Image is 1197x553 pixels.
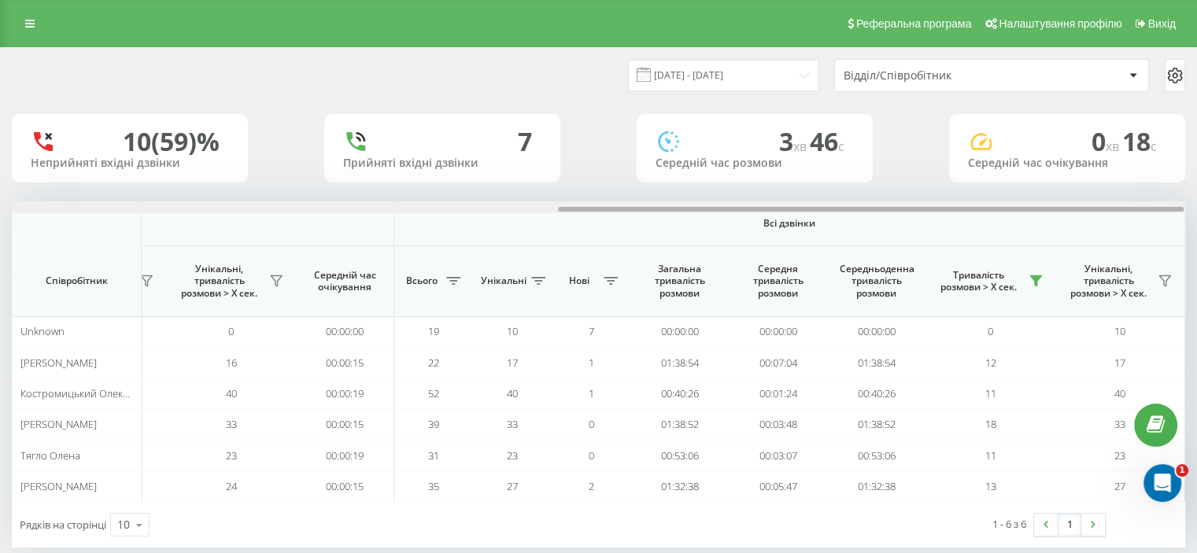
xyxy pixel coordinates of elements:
[838,138,844,155] span: c
[1122,124,1157,158] span: 18
[729,347,827,378] td: 00:07:04
[589,356,594,370] span: 1
[729,471,827,502] td: 00:05:47
[630,347,729,378] td: 01:38:54
[985,356,996,370] span: 12
[226,448,237,463] span: 23
[507,417,518,431] span: 33
[729,409,827,440] td: 00:03:48
[20,356,97,370] span: [PERSON_NAME]
[226,417,237,431] span: 33
[1148,17,1176,30] span: Вихід
[630,378,729,409] td: 00:40:26
[729,316,827,347] td: 00:00:00
[1143,464,1181,502] iframe: Intercom live chat
[1114,417,1125,431] span: 33
[428,417,439,431] span: 39
[630,440,729,470] td: 00:53:06
[507,448,518,463] span: 23
[560,275,599,287] span: Нові
[31,157,229,170] div: Неприйняті вхідні дзвінки
[226,479,237,493] span: 24
[308,269,382,293] span: Середній час очікування
[1114,324,1125,338] span: 10
[402,275,441,287] span: Всього
[999,17,1121,30] span: Налаштування профілю
[117,517,130,533] div: 10
[20,448,80,463] span: Тягло Олена
[827,347,925,378] td: 01:38:54
[20,518,106,532] span: Рядків на сторінці
[988,324,993,338] span: 0
[1114,448,1125,463] span: 23
[296,316,394,347] td: 00:00:00
[25,275,127,287] span: Співробітник
[296,409,394,440] td: 00:00:15
[827,316,925,347] td: 00:00:00
[793,138,810,155] span: хв
[630,471,729,502] td: 01:32:38
[174,263,264,300] span: Унікальні, тривалість розмови > Х сек.
[226,386,237,400] span: 40
[1058,514,1081,536] a: 1
[589,417,594,431] span: 0
[827,409,925,440] td: 01:38:52
[810,124,844,158] span: 46
[1114,386,1125,400] span: 40
[428,356,439,370] span: 22
[985,448,996,463] span: 11
[1114,479,1125,493] span: 27
[481,275,526,287] span: Унікальні
[428,324,439,338] span: 19
[985,479,996,493] span: 13
[226,356,237,370] span: 16
[507,356,518,370] span: 17
[630,409,729,440] td: 01:38:52
[20,479,97,493] span: [PERSON_NAME]
[123,127,220,157] div: 10 (59)%
[839,263,914,300] span: Середньоденна тривалість розмови
[20,417,97,431] span: [PERSON_NAME]
[656,157,854,170] div: Середній час розмови
[228,324,234,338] span: 0
[985,386,996,400] span: 11
[507,479,518,493] span: 27
[343,157,541,170] div: Прийняті вхідні дзвінки
[985,417,996,431] span: 18
[441,217,1138,230] span: Всі дзвінки
[428,448,439,463] span: 31
[1151,138,1157,155] span: c
[507,324,518,338] span: 10
[1092,124,1122,158] span: 0
[20,324,65,338] span: Unknown
[968,157,1166,170] div: Середній час очікування
[729,378,827,409] td: 00:01:24
[1063,263,1153,300] span: Унікальні, тривалість розмови > Х сек.
[589,479,594,493] span: 2
[856,17,972,30] span: Реферальна програма
[20,386,151,400] span: Костромицький Олександр
[992,516,1026,532] div: 1 - 6 з 6
[507,386,518,400] span: 40
[827,440,925,470] td: 00:53:06
[296,347,394,378] td: 00:00:15
[589,448,594,463] span: 0
[844,69,1032,83] div: Відділ/Співробітник
[827,471,925,502] td: 01:32:38
[933,269,1024,293] span: Тривалість розмови > Х сек.
[630,316,729,347] td: 00:00:00
[428,386,439,400] span: 52
[296,471,394,502] td: 00:00:15
[741,263,815,300] span: Середня тривалість розмови
[729,440,827,470] td: 00:03:07
[779,124,810,158] span: 3
[296,440,394,470] td: 00:00:19
[428,479,439,493] span: 35
[1176,464,1188,477] span: 1
[1114,356,1125,370] span: 17
[589,386,594,400] span: 1
[642,263,717,300] span: Загальна тривалість розмови
[296,378,394,409] td: 00:00:19
[1106,138,1122,155] span: хв
[518,127,532,157] div: 7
